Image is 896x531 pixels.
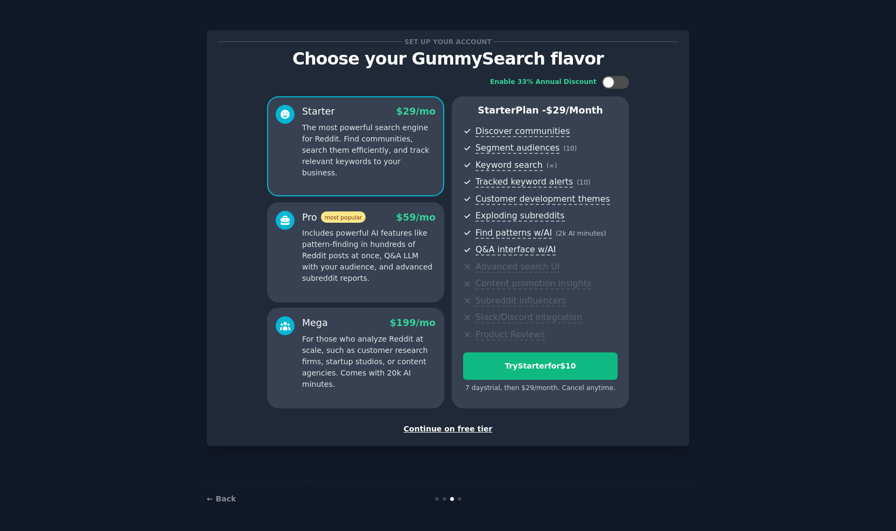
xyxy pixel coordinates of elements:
[302,228,436,284] p: Includes powerful AI features like pattern-finding in hundreds of Reddit posts at once, Q&A LLM w...
[475,160,543,171] span: Keyword search
[475,143,559,154] span: Segment audiences
[475,312,582,323] span: Slack/Discord integration
[475,329,545,341] span: Product Reviews
[321,211,366,223] span: most popular
[218,49,678,68] p: Choose your GummySearch flavor
[463,352,618,380] button: TryStarterfor$10
[403,36,494,47] span: Set up your account
[490,77,597,87] div: Enable 33% Annual Discount
[475,295,566,307] span: Subreddit influencers
[475,194,610,205] span: Customer development themes
[302,316,328,330] div: Mega
[396,212,436,223] span: $ 59 /mo
[302,334,436,390] p: For those who analyze Reddit at scale, such as customer research firms, startup studios, or conte...
[475,210,564,222] span: Exploding subreddits
[475,228,552,239] span: Find patterns w/AI
[475,176,573,188] span: Tracked keyword alerts
[464,360,617,372] div: Try Starter for $10
[302,211,366,224] div: Pro
[475,126,570,137] span: Discover communities
[302,105,335,118] div: Starter
[546,105,603,116] span: $ 29 /month
[390,317,436,328] span: $ 199 /mo
[547,162,557,169] span: ( ∞ )
[475,261,559,273] span: Advanced search UI
[207,494,236,503] a: ← Back
[475,278,591,289] span: Content promotion insights
[218,423,678,435] div: Continue on free tier
[577,179,590,186] span: ( 10 )
[563,145,577,152] span: ( 10 )
[302,122,436,179] p: The most powerful search engine for Reddit. Find communities, search them efficiently, and track ...
[475,244,556,256] span: Q&A interface w/AI
[556,230,606,237] span: ( 2k AI minutes )
[396,106,436,117] span: $ 29 /mo
[463,384,618,393] div: 7 days trial, then $ 29 /month . Cancel anytime.
[463,104,618,117] p: Starter Plan -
